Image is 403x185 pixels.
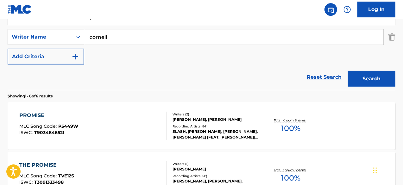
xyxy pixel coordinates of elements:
div: THE PROMISE [19,161,74,169]
span: 100 % [281,123,301,134]
span: 100 % [281,172,301,184]
img: 9d2ae6d4665cec9f34b9.svg [72,53,79,60]
span: T3091333498 [34,179,64,185]
div: Help [341,3,354,16]
div: [PERSON_NAME] [173,166,259,172]
div: Writers ( 2 ) [173,112,259,117]
div: [PERSON_NAME], [PERSON_NAME] [173,117,259,122]
p: Showing 1 - 6 of 6 results [8,93,53,99]
span: TVE12S [58,173,74,179]
button: Add Criteria [8,49,84,65]
img: search [327,6,335,13]
span: T9034846521 [34,130,64,135]
div: SLASH, [PERSON_NAME], [PERSON_NAME], [PERSON_NAME] [FEAT. [PERSON_NAME]], [PERSON_NAME]|[PERSON_N... [173,129,259,140]
div: Writer Name [12,33,69,41]
p: Total Known Shares: [274,168,308,172]
span: ISWC : [19,130,34,135]
span: MLC Song Code : [19,123,58,129]
button: Search [348,71,395,87]
span: ISWC : [19,179,34,185]
img: MLC Logo [8,5,32,14]
a: PROMISEMLC Song Code:P5449WISWC:T9034846521Writers (2)[PERSON_NAME], [PERSON_NAME]Recording Artis... [8,102,395,150]
div: Drag [373,161,377,180]
a: Reset Search [304,70,345,84]
div: Writers ( 1 ) [173,162,259,166]
div: PROMISE [19,112,78,119]
iframe: Chat Widget [371,155,403,185]
div: Recording Artists ( 58 ) [173,174,259,178]
img: help [343,6,351,13]
form: Search Form [8,9,395,90]
span: P5449W [58,123,78,129]
div: Recording Artists ( 84 ) [173,124,259,129]
p: Total Known Shares: [274,118,308,123]
a: Log In [357,2,395,17]
img: Delete Criterion [388,29,395,45]
span: MLC Song Code : [19,173,58,179]
a: Public Search [324,3,337,16]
